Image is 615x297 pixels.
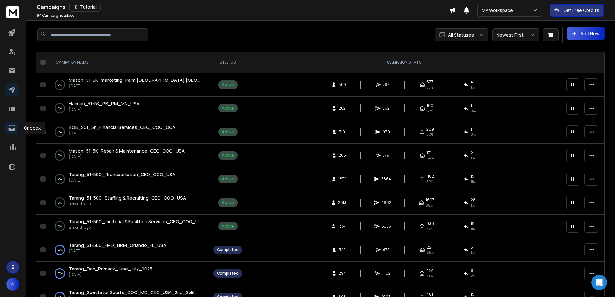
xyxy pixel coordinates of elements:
p: 5 % [58,152,62,159]
span: 54 [37,13,42,18]
p: 2 % [58,176,62,182]
p: [DATE] [69,131,175,136]
td: 5%Mason_51-5K_Repair & Maintenance_CEO_COO_USA[DATE] [48,144,210,167]
p: a month ago [69,225,203,230]
span: 65 % [426,203,433,208]
span: 0 % [471,108,476,113]
span: 310 [339,129,345,134]
span: 1 % [471,85,475,90]
td: 0%Mason_51-5K_marketing_Palm [GEOGRAPHIC_DATA] [GEOGRAPHIC_DATA][DATE] [48,73,210,97]
span: 1 % [471,179,475,184]
span: 262 [383,106,390,111]
span: 64 % [427,155,434,161]
span: 767 [383,82,389,87]
p: 4 % [58,223,62,229]
td: 100%Tarang_Dan_Primack_June_July_2025[DATE] [48,262,210,285]
td: 100%Tarang_51-500_HRD_HRM_Orlando_FL_USA[DATE] [48,238,210,262]
div: Active [222,82,234,87]
span: 2 % [471,273,475,279]
span: Tarang_51-500_ Transportation_CEO_COO_USA [69,171,175,177]
th: STATUS [210,52,246,73]
span: 1384 [338,224,347,229]
button: N [6,278,19,291]
span: 1 % [471,250,475,255]
th: CAMPAIGN STATS [246,52,562,73]
span: 1 [471,127,472,132]
p: All Statuses [448,32,474,38]
span: 0 % [471,132,476,137]
button: Add New [567,27,605,40]
span: 3055 [382,224,391,229]
button: Get Free Credits [550,4,604,17]
th: CAMPAIGN NAME [48,52,210,73]
p: [DATE] [69,272,152,277]
a: Hannah_51-5K_PB_PM_MN_USA [69,101,139,107]
div: Active [222,200,234,205]
span: 1162 [426,174,434,179]
span: Mason_51-5K_Repair & Maintenance_CEO_COO_USA [69,148,185,154]
p: [DATE] [69,178,175,183]
span: 2 [471,150,473,155]
div: Active [222,224,234,229]
span: 537 [427,80,433,85]
a: Tarang_51-500_Janitorial & Facilities Services_CEO_COO_USA [69,218,203,225]
a: Mason_51-5K_marketing_Palm [GEOGRAPHIC_DATA] [GEOGRAPHIC_DATA] [69,77,203,83]
div: Active [222,129,234,134]
td: 0%Hannah_51-5K_PB_PM_MN_USA[DATE] [48,97,210,120]
span: 67 % [426,132,433,137]
span: 675 [383,247,390,252]
p: My Workspace [482,7,516,14]
span: 268 [339,153,346,158]
span: 1872 [338,176,346,182]
span: 1697 [426,197,434,203]
span: BOB_201_5K_Financial Services_CEO_COO_GCA [69,124,175,130]
a: Tarang_Spectator Sports_COO_MD_CEO_USA_2nd_Split [69,289,195,296]
p: 2 % [58,199,62,206]
span: 65 % [427,250,434,255]
p: [DATE] [69,154,185,159]
span: 221 [427,245,433,250]
p: 100 % [57,270,63,277]
span: 779 [383,153,389,158]
span: 229 [426,268,434,273]
a: Tarang_51-500_Staffing & Recruiting_CEO_COO_USA [69,195,186,201]
div: Active [222,106,234,111]
span: 1 % [471,155,475,161]
p: 0 % [58,81,62,88]
a: Tarang_51-500_ Transportation_CEO_COO_USA [69,171,175,178]
span: 930 [383,129,390,134]
td: 0%BOB_201_5K_Financial Services_CEO_COO_GCA[DATE] [48,120,210,144]
span: 70 % [427,85,433,90]
span: 15 [471,174,474,179]
p: Get Free Credits [563,7,599,14]
span: 61 % [427,108,433,113]
td: 2%Tarang_51-500_ Transportation_CEO_COO_USA[DATE] [48,167,210,191]
div: Active [222,176,234,182]
div: Completed [217,271,239,276]
a: Tarang_Dan_Primack_June_July_2025 [69,266,152,272]
span: 78 % [426,273,433,279]
span: 342 [339,247,346,252]
span: 1 [471,103,472,108]
a: Tarang_51-500_HRD_HRM_Orlando_FL_USA [69,242,166,249]
span: 1402 [382,271,391,276]
span: 62 % [426,179,433,184]
span: 1 % [471,203,475,208]
span: 4962 [381,200,391,205]
button: Newest First [492,28,539,41]
div: Completed [217,247,239,252]
p: a month ago [69,201,186,207]
span: 28 [471,197,476,203]
p: Campaigns added [37,13,75,18]
span: 160 [427,103,433,108]
p: [DATE] [69,107,139,112]
div: Active [222,153,234,158]
div: Campaigns [37,3,449,12]
p: 100 % [57,247,63,253]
